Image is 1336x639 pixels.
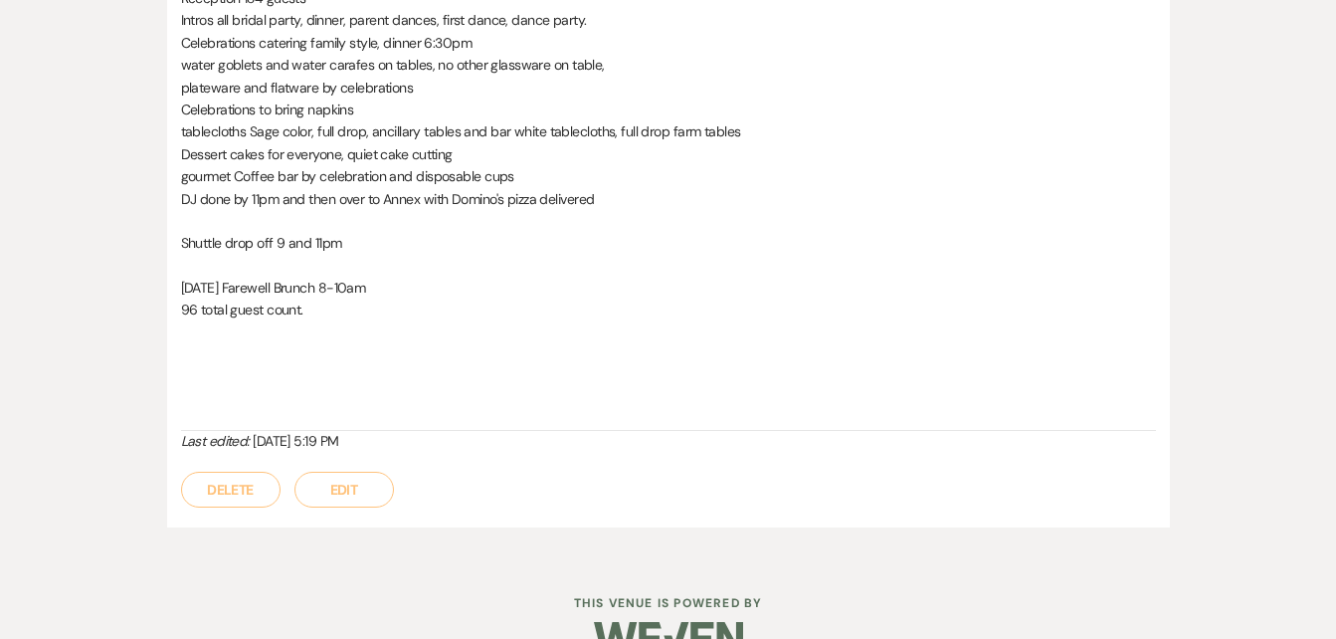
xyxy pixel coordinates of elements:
p: Celebrations catering family style, dinner 6:30pm [181,32,1156,54]
p: Shuttle drop off 9 and 11pm [181,232,1156,254]
p: Celebrations to bring napkins [181,99,1156,120]
p: gourmet Coffee bar by celebration and disposable cups [181,165,1156,187]
button: Edit [294,472,394,508]
p: [DATE] Farewell Brunch 8-10am [181,277,1156,299]
p: DJ done by 11pm and then over to Annex with Domino's pizza delivered [181,188,1156,210]
p: 96 total guest count. [181,299,1156,320]
p: water goblets and water carafes on tables, no other glassware on table, [181,54,1156,76]
div: [DATE] 5:19 PM [181,431,1156,452]
p: Dessert cakes for everyone, quiet cake cutting [181,143,1156,165]
p: Intros all bridal party, dinner, parent dances, first dance, dance party. [181,9,1156,31]
i: Last edited: [181,432,250,450]
button: Delete [181,472,281,508]
p: plateware and flatware by celebrations [181,77,1156,99]
p: tablecloths Sage color, full drop, ancillary tables and bar white tablecloths, full drop farm tables [181,120,1156,142]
